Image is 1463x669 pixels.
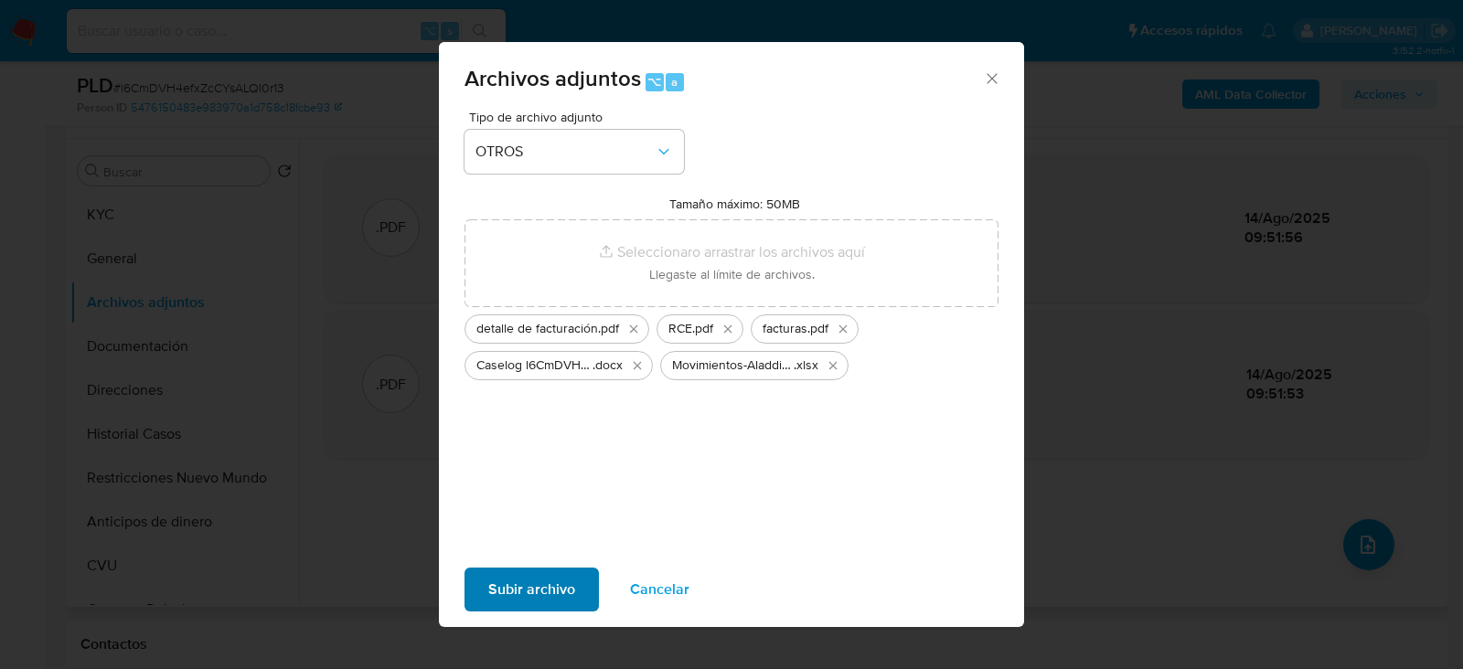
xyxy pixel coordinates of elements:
span: Caselog l6CmDVH4efxZcCYsALQI0r13_2025_07_18_17_20_15 [476,356,593,375]
button: Cerrar [983,69,999,86]
button: Eliminar RCE.pdf [717,318,739,340]
span: .pdf [692,320,713,338]
span: facturas [763,320,807,338]
button: OTROS [465,130,684,174]
span: Cancelar [630,569,689,610]
label: Tamaño máximo: 50MB [669,196,800,212]
span: Tipo de archivo adjunto [469,111,689,123]
button: Eliminar Caselog l6CmDVH4efxZcCYsALQI0r13_2025_07_18_17_20_15.docx [626,355,648,377]
button: Eliminar Movimientos-Aladdin-v10_2.xlsx [822,355,844,377]
span: Movimientos-Aladdin-v10_2 [672,356,794,375]
button: Subir archivo [465,568,599,611]
span: RCE [668,320,692,338]
span: a [671,73,678,90]
span: .pdf [807,320,828,338]
button: Eliminar facturas.pdf [832,318,854,340]
span: Archivos adjuntos [465,62,641,94]
button: Eliminar detalle de facturación.pdf [623,318,645,340]
span: ⌥ [647,73,661,90]
span: .pdf [598,320,619,338]
button: Cancelar [606,568,713,611]
span: OTROS [475,143,655,161]
span: .docx [593,356,623,375]
span: detalle de facturación [476,320,598,338]
ul: Archivos seleccionados [465,307,998,380]
span: .xlsx [794,356,818,375]
span: Subir archivo [488,569,575,610]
